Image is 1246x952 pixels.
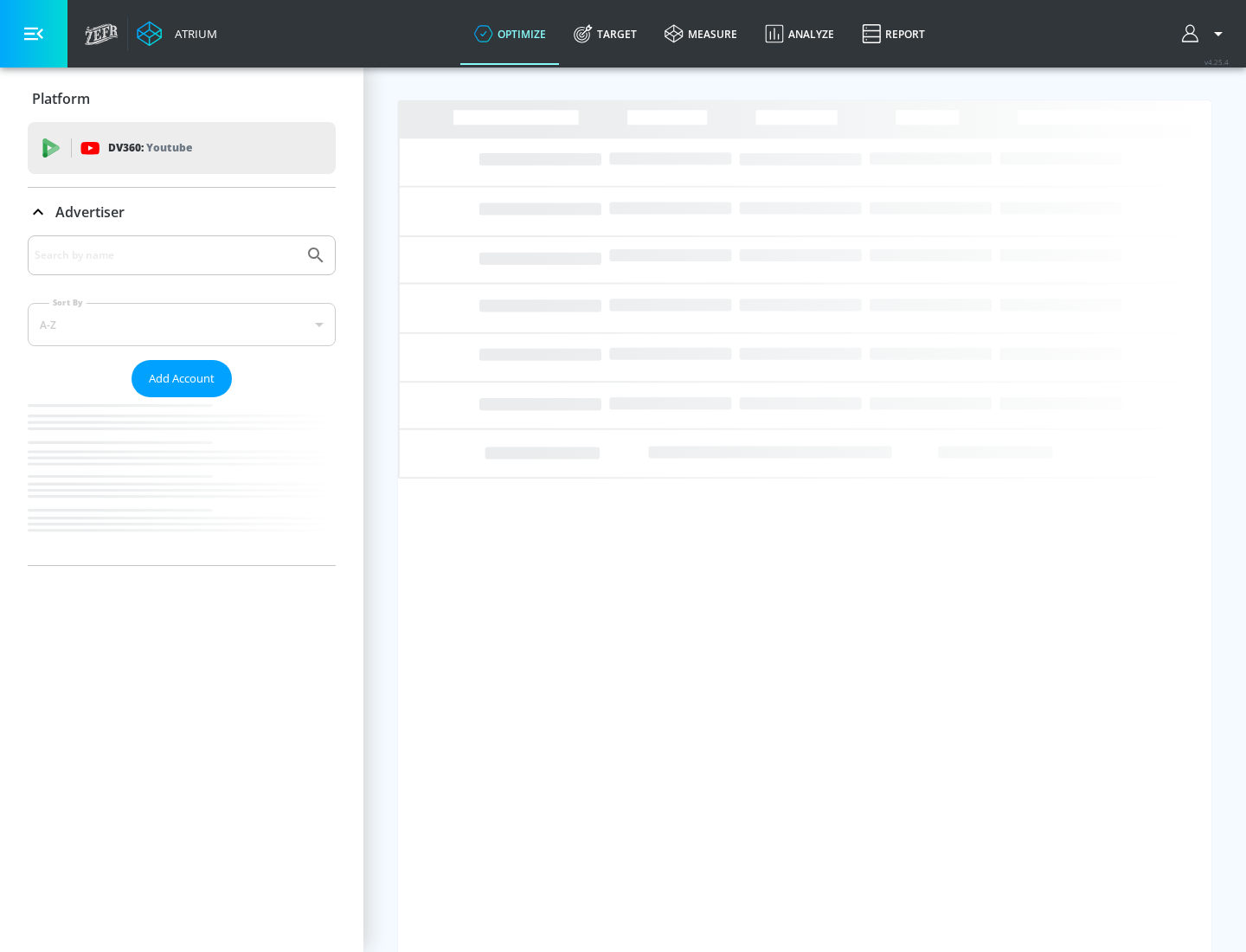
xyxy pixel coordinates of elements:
[28,188,336,236] div: Advertiser
[751,3,848,65] a: Analyze
[28,122,336,174] div: DV360: Youtube
[149,369,215,389] span: Add Account
[55,203,125,222] p: Advertiser
[137,21,217,47] a: Atrium
[28,303,336,346] div: A-Z
[28,235,336,565] div: Advertiser
[560,3,651,65] a: Target
[168,26,217,42] div: Atrium
[651,3,751,65] a: measure
[460,3,560,65] a: optimize
[848,3,939,65] a: Report
[146,138,192,157] p: Youtube
[1204,57,1229,67] span: v 4.25.4
[28,74,336,123] div: Platform
[32,89,90,108] p: Platform
[108,138,192,158] p: DV360:
[132,360,232,397] button: Add Account
[49,297,87,308] label: Sort By
[35,244,297,267] input: Search by name
[28,397,336,565] nav: list of Advertiser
